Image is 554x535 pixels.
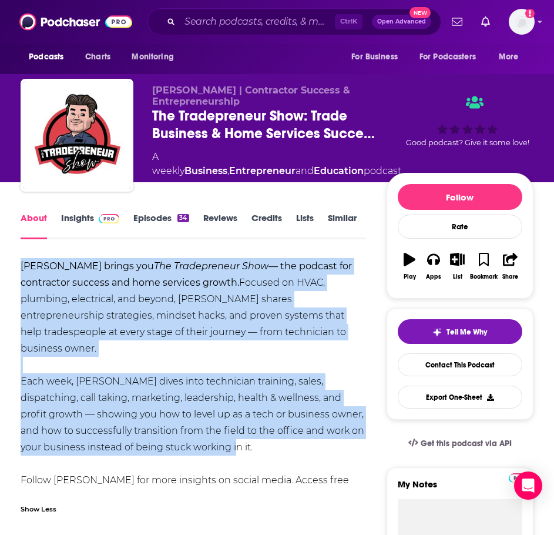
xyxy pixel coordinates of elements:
a: Show notifications dropdown [447,12,467,32]
img: tell me why sparkle [432,327,442,337]
div: 34 [177,214,189,222]
a: InsightsPodchaser Pro [61,212,119,239]
a: Pro website [509,472,529,483]
button: tell me why sparkleTell Me Why [398,319,522,344]
button: Open AdvancedNew [372,15,431,29]
span: Good podcast? Give it some love! [406,138,529,147]
span: Get this podcast via API [421,439,512,449]
img: Podchaser - Follow, Share and Rate Podcasts [19,11,132,33]
span: Logged in as ILATeam [509,9,535,35]
span: Ctrl K [335,14,362,29]
div: Play [404,273,416,280]
button: open menu [123,46,189,68]
div: Apps [426,273,441,280]
a: Charts [78,46,117,68]
div: List [453,273,462,280]
button: open menu [412,46,493,68]
input: Search podcasts, credits, & more... [180,12,335,31]
div: A weekly podcast [152,150,401,178]
span: Charts [85,49,110,65]
a: Business [184,165,227,176]
svg: Add a profile image [525,9,535,18]
div: Focused on HVAC, plumbing, electrical, and beyond, [PERSON_NAME] shares entrepreneurship strategi... [21,258,366,505]
label: My Notes [398,479,522,499]
button: Share [498,245,522,287]
span: and [296,165,314,176]
span: Tell Me Why [446,327,487,337]
span: , [227,165,229,176]
span: New [409,7,431,18]
a: Show notifications dropdown [476,12,495,32]
div: Share [502,273,518,280]
button: Play [398,245,422,287]
button: Export One-Sheet [398,386,522,409]
img: The Tradepreneur Show: Trade Business & Home Services Success with Patrick Somers [23,81,131,189]
a: Similar [328,212,357,239]
span: [PERSON_NAME] | Contractor Success & Entrepreneurship [152,85,350,107]
button: Follow [398,184,522,210]
a: Get this podcast via API [399,429,521,458]
div: Bookmark [470,273,498,280]
img: Podchaser Pro [509,473,529,483]
a: Education [314,165,364,176]
span: Monitoring [132,49,173,65]
a: About [21,212,47,239]
span: Open Advanced [377,19,426,25]
span: More [499,49,519,65]
span: For Podcasters [419,49,476,65]
span: Podcasts [29,49,63,65]
em: The Tradepreneur Show [154,260,268,272]
a: Lists [296,212,314,239]
button: open menu [491,46,533,68]
img: User Profile [509,9,535,35]
div: Rate [398,215,522,239]
a: Credits [251,212,282,239]
a: Contact This Podcast [398,353,522,376]
button: open menu [343,46,412,68]
a: Reviews [203,212,237,239]
img: Podchaser Pro [99,214,119,223]
button: open menu [21,46,79,68]
div: Open Intercom Messenger [514,472,542,500]
button: List [445,245,469,287]
div: Good podcast? Give it some love! [401,85,533,158]
div: Search podcasts, credits, & more... [147,8,441,35]
button: Apps [422,245,446,287]
strong: [PERSON_NAME] brings you — the podcast for contractor success and home services growth. [21,260,352,288]
span: For Business [351,49,398,65]
a: Episodes34 [133,212,189,239]
a: Entrepreneur [229,165,296,176]
button: Bookmark [469,245,498,287]
button: Show profile menu [509,9,535,35]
